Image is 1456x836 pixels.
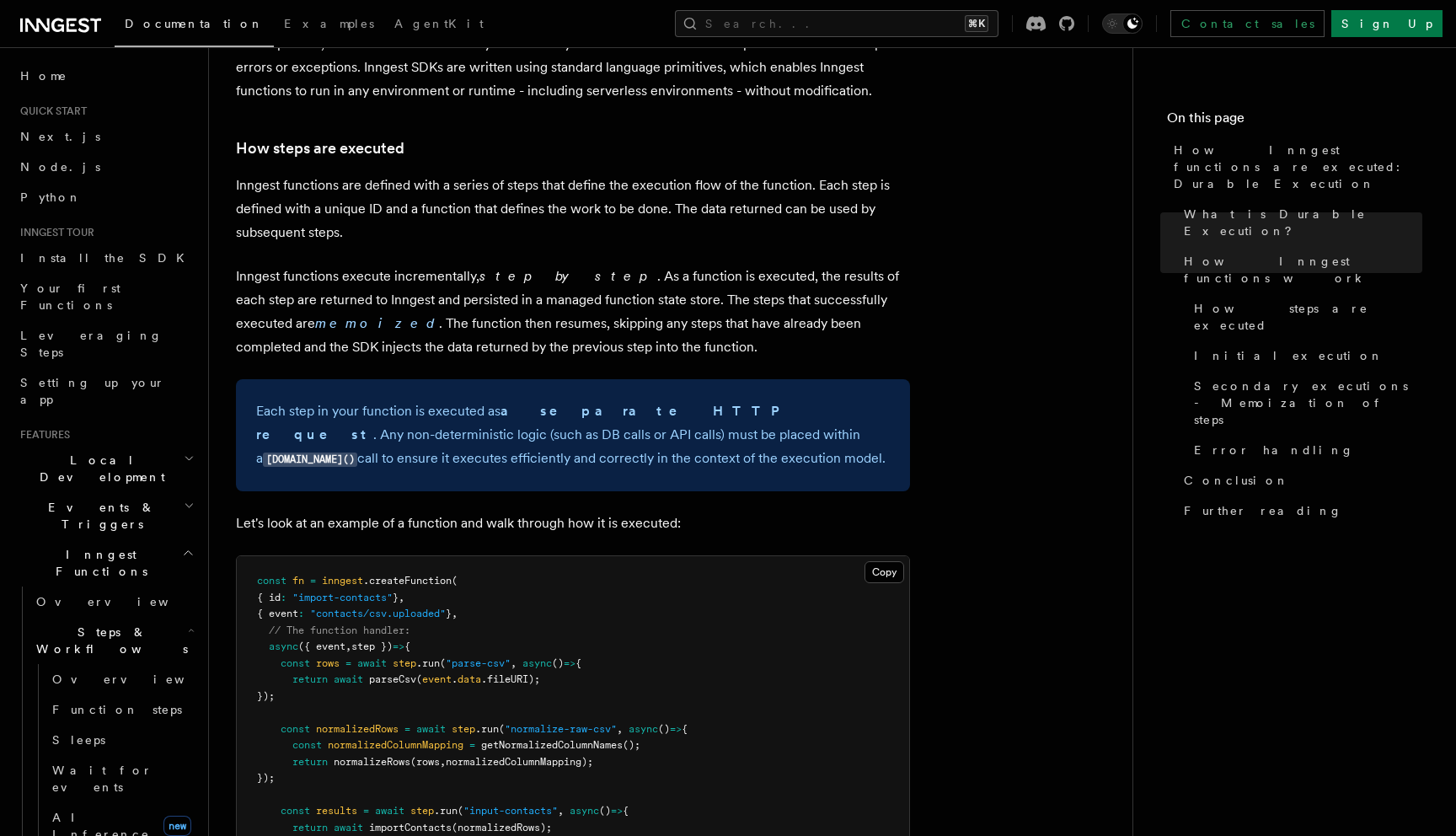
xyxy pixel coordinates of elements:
span: await [334,673,363,685]
span: const [292,739,322,751]
span: Further reading [1184,502,1342,519]
span: , [558,805,564,817]
span: = [310,575,316,587]
span: = [404,723,410,735]
a: memoized [315,315,439,331]
span: async [629,723,658,735]
span: normalizedColumnMapping [328,739,463,751]
span: Local Development [13,452,184,485]
span: "input-contacts" [463,805,558,817]
span: const [257,575,286,587]
span: getNormalizedColumnNames [481,739,623,751]
a: How steps are executed [1187,293,1422,340]
span: { id [257,592,281,603]
span: (rows [410,756,440,768]
span: } [446,608,452,619]
span: normalizedRows [316,723,399,735]
span: { [682,723,688,735]
span: Node.js [20,160,100,174]
span: "import-contacts" [292,592,393,603]
span: ( [416,673,422,685]
a: Function steps [45,694,198,725]
a: Sign Up [1331,10,1443,37]
span: How Inngest functions work [1184,253,1422,287]
span: => [670,723,682,735]
p: Inngest functions are defined with a series of steps that define the execution flow of the functi... [236,174,910,244]
span: ( [452,575,458,587]
span: Secondary executions - Memoization of steps [1194,378,1422,428]
span: .createFunction [363,575,452,587]
span: await [416,723,446,735]
a: Contact sales [1170,10,1325,37]
p: In comparison, some Durable Execution systems modify the runtime environment to persist state or ... [236,32,910,103]
span: () [552,657,564,669]
span: Examples [284,17,374,30]
span: What is Durable Execution? [1184,206,1422,239]
span: step }) [351,640,393,652]
span: rows [316,657,340,669]
span: await [375,805,404,817]
a: Your first Functions [13,273,198,320]
button: Toggle dark mode [1102,13,1143,34]
a: Leveraging Steps [13,320,198,367]
button: Search...⌘K [675,10,998,37]
a: Sleeps [45,725,198,755]
span: Overview [36,595,210,608]
span: return [292,756,328,768]
span: new [163,816,191,836]
a: Install the SDK [13,243,198,273]
span: Your first Functions [20,281,120,312]
span: async [269,640,298,652]
span: (normalizedRows); [452,822,552,833]
a: Initial execution [1187,340,1422,371]
code: [DOMAIN_NAME]() [263,453,357,467]
span: { [575,657,581,669]
span: , [440,756,446,768]
span: (); [623,739,640,751]
span: () [658,723,670,735]
a: Overview [29,587,198,617]
span: Next.js [20,130,100,143]
span: async [522,657,552,669]
span: Wait for events [52,764,153,794]
span: = [345,657,351,669]
a: Error handling [1187,435,1422,465]
span: = [469,739,475,751]
button: Steps & Workflows [29,617,198,664]
span: } [393,592,399,603]
button: Local Development [13,445,198,492]
span: , [345,640,351,652]
span: step [393,657,416,669]
span: importContacts [369,822,452,833]
span: return [292,673,328,685]
span: fn [292,575,304,587]
span: , [452,608,458,619]
span: Overview [52,673,226,686]
span: Install the SDK [20,251,195,265]
span: await [357,657,387,669]
kbd: ⌘K [965,15,988,32]
span: () [599,805,611,817]
a: Secondary executions - Memoization of steps [1187,371,1422,435]
span: How steps are executed [1194,300,1422,334]
a: Examples [274,5,384,46]
span: parseCsv [369,673,416,685]
a: Next.js [13,121,198,152]
span: Initial execution [1194,347,1384,364]
span: How Inngest functions are executed: Durable Execution [1174,142,1422,192]
span: }); [257,772,275,784]
span: Steps & Workflows [29,624,188,657]
span: event [422,673,452,685]
a: How steps are executed [236,137,404,160]
p: Let's look at an example of a function and walk through how it is executed: [236,512,910,535]
a: AgentKit [384,5,494,46]
span: { event [257,608,298,619]
span: normalizedColumnMapping); [446,756,593,768]
p: Each step in your function is executed as . Any non-deterministic logic (such as DB calls or API ... [256,399,890,471]
a: Setting up your app [13,367,198,415]
span: Function steps [52,703,182,716]
span: const [281,723,310,735]
span: { [623,805,629,817]
span: ( [499,723,505,735]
